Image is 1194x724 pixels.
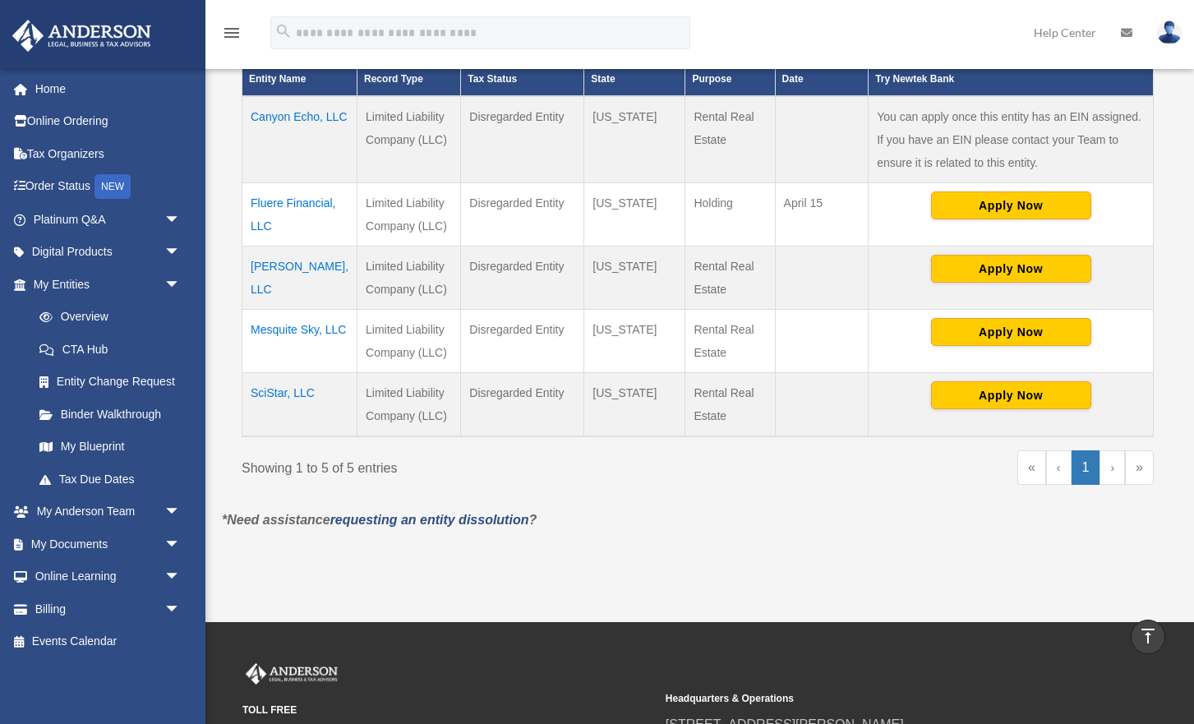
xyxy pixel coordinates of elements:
[931,255,1091,283] button: Apply Now
[23,366,197,399] a: Entity Change Request
[12,105,205,138] a: Online Ordering
[23,398,197,431] a: Binder Walkthrough
[357,310,461,373] td: Limited Liability Company (LLC)
[12,203,205,236] a: Platinum Q&Aarrow_drop_down
[222,513,537,527] em: *Need assistance ?
[164,268,197,302] span: arrow_drop_down
[164,560,197,594] span: arrow_drop_down
[23,463,197,496] a: Tax Due Dates
[685,373,775,437] td: Rental Real Estate
[461,96,584,183] td: Disregarded Entity
[23,333,197,366] a: CTA Hub
[685,310,775,373] td: Rental Real Estate
[685,247,775,310] td: Rental Real Estate
[242,247,357,310] td: [PERSON_NAME], LLC
[164,496,197,529] span: arrow_drop_down
[12,593,205,625] a: Billingarrow_drop_down
[164,236,197,270] span: arrow_drop_down
[12,170,205,204] a: Order StatusNEW
[584,247,685,310] td: [US_STATE]
[330,513,529,527] a: requesting an entity dissolution
[584,183,685,247] td: [US_STATE]
[357,96,461,183] td: Limited Liability Company (LLC)
[931,381,1091,409] button: Apply Now
[584,373,685,437] td: [US_STATE]
[1157,21,1182,44] img: User Pic
[357,373,461,437] td: Limited Liability Company (LLC)
[461,183,584,247] td: Disregarded Entity
[12,528,205,560] a: My Documentsarrow_drop_down
[23,431,197,463] a: My Blueprint
[931,191,1091,219] button: Apply Now
[12,236,205,269] a: Digital Productsarrow_drop_down
[1138,626,1158,646] i: vertical_align_top
[242,96,357,183] td: Canyon Echo, LLC
[242,373,357,437] td: SciStar, LLC
[1125,450,1154,485] a: Last
[222,29,242,43] a: menu
[685,96,775,183] td: Rental Real Estate
[222,23,242,43] i: menu
[164,528,197,561] span: arrow_drop_down
[12,625,205,658] a: Events Calendar
[775,183,869,247] td: April 15
[249,73,306,85] span: Entity Name
[12,268,197,301] a: My Entitiesarrow_drop_down
[1046,450,1072,485] a: Previous
[242,183,357,247] td: Fluere Financial, LLC
[242,310,357,373] td: Mesquite Sky, LLC
[23,301,189,334] a: Overview
[931,318,1091,346] button: Apply Now
[1099,450,1125,485] a: Next
[1017,450,1046,485] a: First
[1131,620,1165,654] a: vertical_align_top
[12,560,205,593] a: Online Learningarrow_drop_down
[242,702,654,719] small: TOLL FREE
[164,203,197,237] span: arrow_drop_down
[357,247,461,310] td: Limited Liability Company (LLC)
[1072,450,1100,485] a: 1
[12,496,205,528] a: My Anderson Teamarrow_drop_down
[461,310,584,373] td: Disregarded Entity
[242,663,341,685] img: Anderson Advisors Platinum Portal
[468,73,517,85] span: Tax Status
[869,96,1154,183] td: You can apply once this entity has an EIN assigned. If you have an EIN please contact your Team t...
[685,183,775,247] td: Holding
[364,73,423,85] span: Record Type
[357,183,461,247] td: Limited Liability Company (LLC)
[461,373,584,437] td: Disregarded Entity
[666,690,1077,708] small: Headquarters & Operations
[274,22,293,40] i: search
[461,247,584,310] td: Disregarded Entity
[164,593,197,626] span: arrow_drop_down
[242,450,685,480] div: Showing 1 to 5 of 5 entries
[584,310,685,373] td: [US_STATE]
[7,20,156,52] img: Anderson Advisors Platinum Portal
[12,72,205,105] a: Home
[12,137,205,170] a: Tax Organizers
[875,69,1128,89] div: Try Newtek Bank
[95,174,131,199] div: NEW
[584,96,685,183] td: [US_STATE]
